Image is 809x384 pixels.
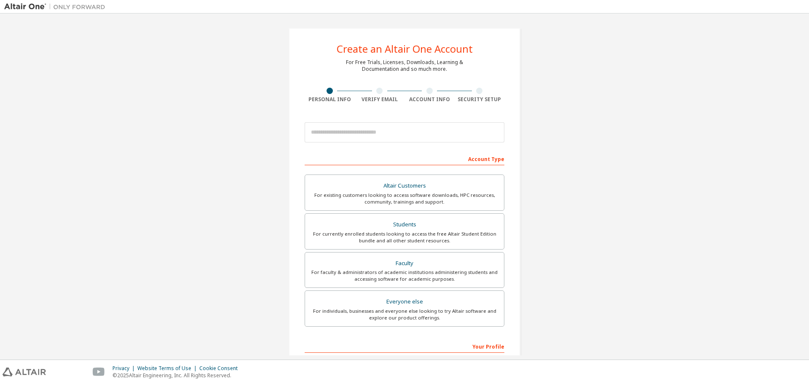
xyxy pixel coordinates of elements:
div: Cookie Consent [199,365,243,372]
img: altair_logo.svg [3,368,46,376]
div: Faculty [310,258,499,269]
div: Students [310,219,499,231]
div: Account Info [404,96,455,103]
div: Security Setup [455,96,505,103]
div: Website Terms of Use [137,365,199,372]
div: Everyone else [310,296,499,308]
div: Create an Altair One Account [337,44,473,54]
div: For existing customers looking to access software downloads, HPC resources, community, trainings ... [310,192,499,205]
img: youtube.svg [93,368,105,376]
div: Personal Info [305,96,355,103]
div: Altair Customers [310,180,499,192]
div: Privacy [113,365,137,372]
div: Verify Email [355,96,405,103]
div: Your Profile [305,339,504,353]
div: Account Type [305,152,504,165]
img: Altair One [4,3,110,11]
div: For Free Trials, Licenses, Downloads, Learning & Documentation and so much more. [346,59,463,73]
div: For currently enrolled students looking to access the free Altair Student Edition bundle and all ... [310,231,499,244]
p: © 2025 Altair Engineering, Inc. All Rights Reserved. [113,372,243,379]
div: For individuals, businesses and everyone else looking to try Altair software and explore our prod... [310,308,499,321]
div: For faculty & administrators of academic institutions administering students and accessing softwa... [310,269,499,282]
